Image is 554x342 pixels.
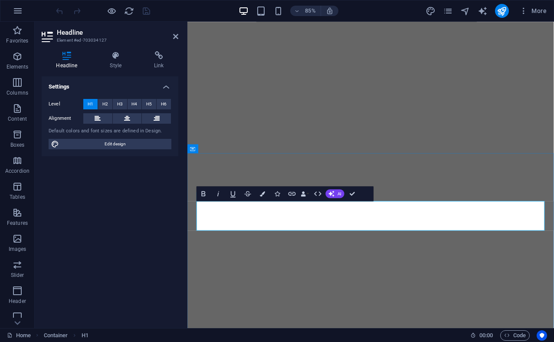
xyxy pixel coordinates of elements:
[478,6,488,16] i: AI Writer
[98,99,112,109] button: H2
[117,99,123,109] span: H3
[10,194,25,201] p: Tables
[95,51,140,69] h4: Style
[44,330,68,341] span: Click to select. Double-click to edit
[519,7,547,15] span: More
[42,76,178,92] h4: Settings
[197,187,210,201] button: Bold (⌘B)
[326,189,344,198] button: AI
[7,63,29,70] p: Elements
[338,191,341,196] span: AI
[146,99,152,109] span: H5
[140,51,178,69] h4: Link
[131,99,137,109] span: H4
[326,7,334,15] i: On resize automatically adjust zoom level to fit chosen device.
[161,99,167,109] span: H6
[157,99,171,109] button: H6
[443,6,453,16] i: Pages (Ctrl+Alt+S)
[303,6,317,16] h6: 85%
[49,99,83,109] label: Level
[226,187,240,201] button: Underline (⌘U)
[82,330,89,341] span: Click to select. Double-click to edit
[478,6,488,16] button: text_generator
[285,187,299,201] button: Link
[57,29,178,36] h2: Headline
[495,4,509,18] button: publish
[7,89,28,96] p: Columns
[49,113,83,124] label: Alignment
[300,187,310,201] button: Data Bindings
[11,272,24,279] p: Slider
[241,187,255,201] button: Strikethrough
[49,128,171,135] div: Default colors and font sizes are defined in Design.
[270,187,284,201] button: Icons
[42,51,95,69] h4: Headline
[345,187,359,201] button: Confirm (⌘+⏎)
[479,330,493,341] span: 00 00
[124,6,134,16] i: Reload page
[516,4,550,18] button: More
[128,99,142,109] button: H4
[6,37,28,44] p: Favorites
[83,99,98,109] button: H1
[7,220,28,227] p: Features
[62,139,169,149] span: Edit design
[460,6,471,16] button: navigator
[9,298,26,305] p: Header
[256,187,269,201] button: Colors
[44,330,89,341] nav: breadcrumb
[426,6,436,16] i: Design (Ctrl+Alt+Y)
[88,99,93,109] span: H1
[124,6,134,16] button: reload
[142,99,156,109] button: H5
[8,115,27,122] p: Content
[504,330,526,341] span: Code
[211,187,225,201] button: Italic (⌘I)
[5,168,30,174] p: Accordion
[500,330,530,341] button: Code
[9,246,26,253] p: Images
[470,330,493,341] h6: Session time
[485,332,487,339] span: :
[106,6,117,16] button: Click here to leave preview mode and continue editing
[49,139,171,149] button: Edit design
[7,330,31,341] a: Click to cancel selection. Double-click to open Pages
[10,141,25,148] p: Boxes
[443,6,453,16] button: pages
[57,36,161,44] h3: Element #ed-703034127
[113,99,127,109] button: H3
[497,6,507,16] i: Publish
[537,330,547,341] button: Usercentrics
[102,99,108,109] span: H2
[290,6,321,16] button: 85%
[311,187,325,201] button: HTML
[426,6,436,16] button: design
[460,6,470,16] i: Navigator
